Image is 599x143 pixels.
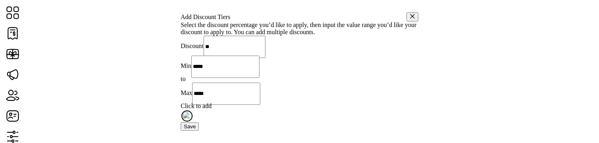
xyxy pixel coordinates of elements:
div: Click to add [181,102,418,110]
span: Add Discount Tiers [181,14,230,21]
span: to [181,75,185,82]
label: Discount [181,43,204,49]
span: Save [184,124,196,129]
button: Save [181,122,199,131]
img: add.svg [181,110,193,122]
span: Select the discount percentage you’d like to apply, then input the value range you’d like your di... [181,21,416,35]
label: Min [181,62,191,69]
label: Max [181,89,192,96]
